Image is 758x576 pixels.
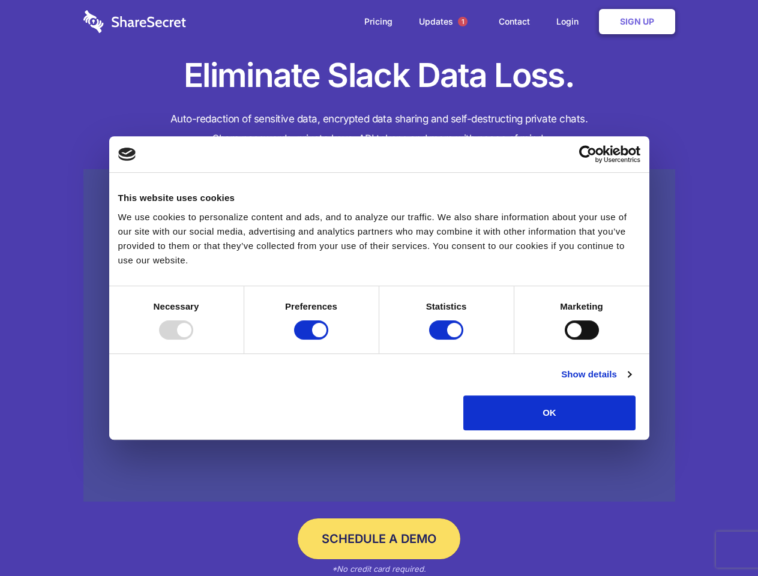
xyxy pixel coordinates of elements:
img: logo-wordmark-white-trans-d4663122ce5f474addd5e946df7df03e33cb6a1c49d2221995e7729f52c070b2.svg [83,10,186,33]
strong: Marketing [560,301,603,311]
a: Contact [487,3,542,40]
h4: Auto-redaction of sensitive data, encrypted data sharing and self-destructing private chats. Shar... [83,109,675,149]
div: This website uses cookies [118,191,640,205]
a: Sign Up [599,9,675,34]
a: Login [544,3,597,40]
a: Wistia video thumbnail [83,169,675,502]
strong: Preferences [285,301,337,311]
a: Show details [561,367,631,382]
div: We use cookies to personalize content and ads, and to analyze our traffic. We also share informat... [118,210,640,268]
img: logo [118,148,136,161]
button: OK [463,395,636,430]
a: Pricing [352,3,405,40]
a: Usercentrics Cookiebot - opens in a new window [535,145,640,163]
strong: Statistics [426,301,467,311]
strong: Necessary [154,301,199,311]
a: Schedule a Demo [298,518,460,559]
h1: Eliminate Slack Data Loss. [83,54,675,97]
span: 1 [458,17,468,26]
em: *No credit card required. [332,564,426,574]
